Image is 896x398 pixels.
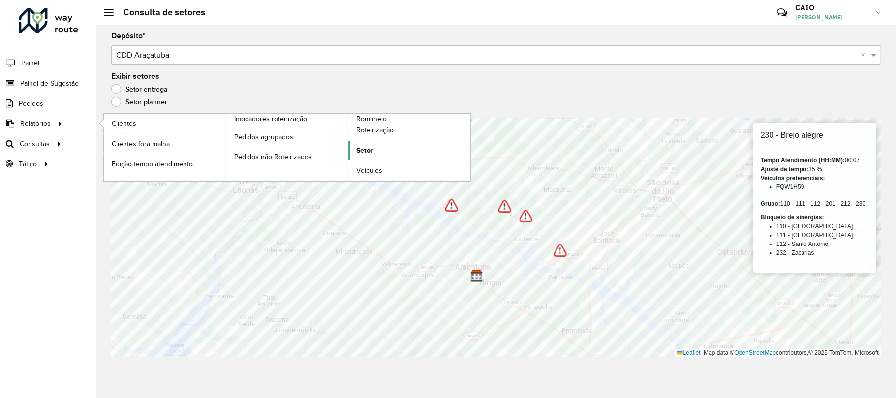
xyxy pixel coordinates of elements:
[761,214,824,221] strong: Bloqueio de sinergias:
[348,141,470,160] a: Setor
[776,222,869,231] li: 110 - [GEOGRAPHIC_DATA]
[111,70,159,82] label: Exibir setores
[776,240,869,248] li: 112 - Santo Antonio
[677,349,701,356] a: Leaflet
[776,231,869,240] li: 111 - [GEOGRAPHIC_DATA]
[114,7,205,18] h2: Consulta de setores
[498,200,511,213] img: Bloqueio de sinergias
[761,130,869,140] h6: 230 - Brejo alegre
[226,147,348,167] a: Pedidos não Roteirizados
[20,139,50,149] span: Consultas
[795,13,869,22] span: [PERSON_NAME]
[111,97,167,107] label: Setor planner
[234,114,307,124] span: Indicadores roteirização
[234,132,293,142] span: Pedidos agrupados
[520,210,532,222] img: Bloqueio de sinergias
[104,114,348,181] a: Indicadores roteirização
[776,248,869,257] li: 232 - Zacarias
[735,349,776,356] a: OpenStreetMap
[554,244,567,257] img: Bloqueio de sinergias
[104,134,226,153] a: Clientes fora malha
[21,58,39,68] span: Painel
[104,154,226,174] a: Edição tempo atendimento
[761,175,825,182] strong: Veículos preferenciais:
[861,49,869,61] span: Clear all
[20,119,51,129] span: Relatórios
[111,30,146,42] label: Depósito
[348,121,470,140] a: Roteirização
[356,145,373,155] span: Setor
[675,349,881,357] div: Map data © contributors,© 2025 TomTom, Microsoft
[226,114,471,181] a: Romaneio
[112,159,193,169] span: Edição tempo atendimento
[445,199,458,212] img: Bloqueio de sinergias
[776,183,869,191] li: FQW1H59
[234,152,312,162] span: Pedidos não Roteirizados
[795,3,869,12] h3: CAIO
[19,98,43,109] span: Pedidos
[104,114,226,133] a: Clientes
[348,161,470,181] a: Veículos
[112,119,136,129] span: Clientes
[356,125,394,135] span: Roteirização
[356,114,387,124] span: Romaneio
[761,200,780,207] strong: Grupo:
[20,78,79,89] span: Painel de Sugestão
[761,156,869,165] div: 00:07
[111,84,168,94] label: Setor entrega
[761,199,869,208] div: 110 - 111 - 112 - 201 - 212 - 230
[702,349,704,356] span: |
[772,2,793,23] a: Contato Rápido
[356,165,382,176] span: Veículos
[761,165,869,174] div: 35 %
[112,139,170,149] span: Clientes fora malha
[226,127,348,147] a: Pedidos agrupados
[761,157,845,164] strong: Tempo Atendimento (HH:MM):
[19,159,37,169] span: Tático
[761,166,808,173] strong: Ajuste de tempo:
